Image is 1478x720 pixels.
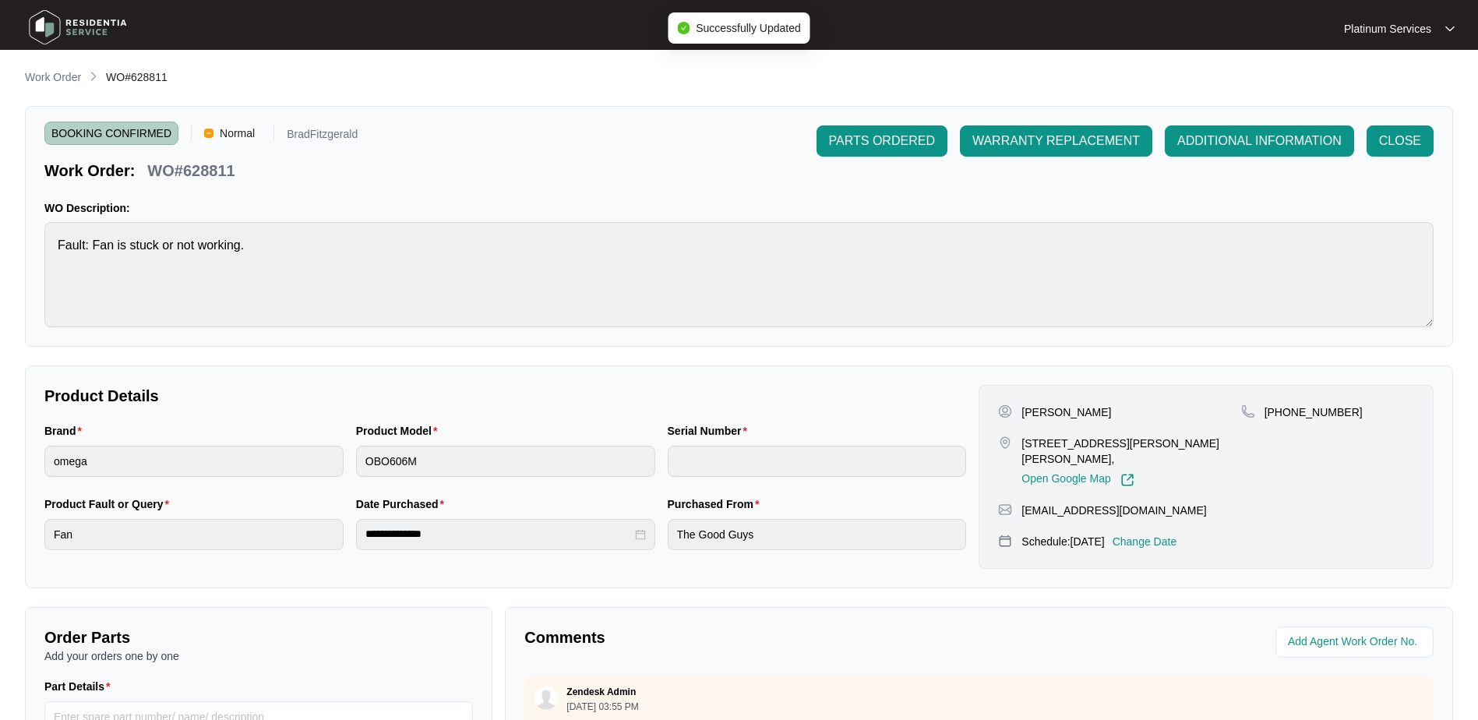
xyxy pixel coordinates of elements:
p: Change Date [1113,534,1177,549]
button: ADDITIONAL INFORMATION [1165,125,1354,157]
span: ADDITIONAL INFORMATION [1177,132,1342,150]
button: PARTS ORDERED [817,125,947,157]
span: Successfully Updated [696,22,801,34]
p: Comments [524,626,968,648]
p: Work Order [25,69,81,85]
p: [PHONE_NUMBER] [1265,404,1363,420]
a: Open Google Map [1021,473,1134,487]
img: user.svg [534,686,558,710]
img: residentia service logo [23,4,132,51]
img: map-pin [998,534,1012,548]
p: [DATE] 03:55 PM [566,702,638,711]
img: map-pin [1241,404,1255,418]
label: Product Model [356,423,444,439]
label: Serial Number [668,423,753,439]
input: Purchased From [668,519,967,550]
p: Product Details [44,385,966,407]
span: WARRANTY REPLACEMENT [972,132,1140,150]
input: Brand [44,446,344,477]
p: Platinum Services [1344,21,1431,37]
label: Brand [44,423,88,439]
input: Product Model [356,446,655,477]
span: check-circle [677,22,690,34]
p: BradFitzgerald [287,129,358,145]
p: [STREET_ADDRESS][PERSON_NAME][PERSON_NAME], [1021,436,1240,467]
a: Work Order [22,69,84,86]
img: user-pin [998,404,1012,418]
p: Add your orders one by one [44,648,473,664]
p: Zendesk Admin [566,686,636,698]
p: Order Parts [44,626,473,648]
label: Product Fault or Query [44,496,175,512]
input: Product Fault or Query [44,519,344,550]
img: chevron-right [87,70,100,83]
button: CLOSE [1367,125,1434,157]
label: Purchased From [668,496,766,512]
span: BOOKING CONFIRMED [44,122,178,145]
span: Normal [213,122,261,145]
p: WO Description: [44,200,1434,216]
textarea: Fault: Fan is stuck or not working. [44,222,1434,327]
p: Schedule: [DATE] [1021,534,1104,549]
input: Add Agent Work Order No. [1288,633,1424,651]
p: [PERSON_NAME] [1021,404,1111,420]
img: Link-External [1120,473,1134,487]
input: Date Purchased [365,526,632,542]
label: Date Purchased [356,496,450,512]
p: WO#628811 [147,160,235,182]
span: PARTS ORDERED [829,132,935,150]
span: CLOSE [1379,132,1421,150]
button: WARRANTY REPLACEMENT [960,125,1152,157]
p: [EMAIL_ADDRESS][DOMAIN_NAME] [1021,503,1206,518]
input: Serial Number [668,446,967,477]
img: dropdown arrow [1445,25,1455,33]
label: Part Details [44,679,117,694]
img: Vercel Logo [204,129,213,138]
img: map-pin [998,503,1012,517]
span: WO#628811 [106,71,168,83]
p: Work Order: [44,160,135,182]
img: map-pin [998,436,1012,450]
